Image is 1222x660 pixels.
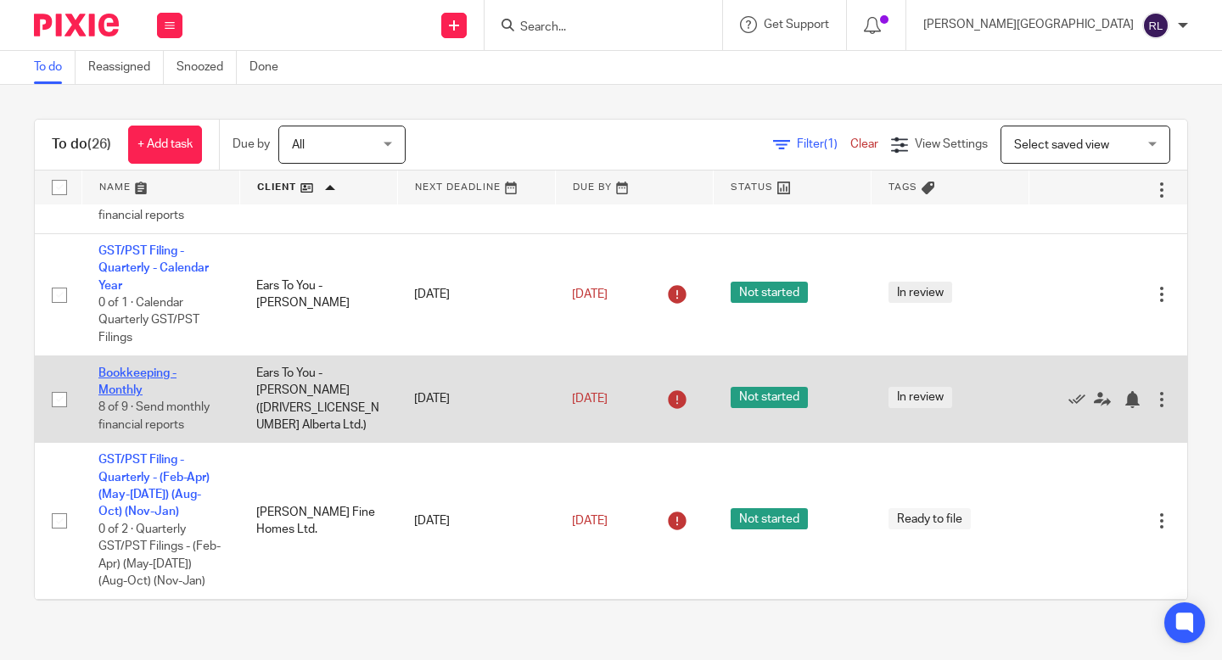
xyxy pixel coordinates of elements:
a: Bookkeeping - Monthly [98,367,177,396]
input: Search [519,20,671,36]
span: In review [888,282,952,303]
span: View Settings [915,138,988,150]
a: GST/PST Filing - Quarterly - (Feb-Apr) (May-[DATE]) (Aug-Oct) (Nov-Jan) [98,454,210,517]
span: Ready to file [888,508,971,529]
img: Pixie [34,14,119,36]
span: [DATE] [572,288,608,300]
td: [DATE] [397,233,555,355]
p: Due by [233,136,270,153]
span: Not started [731,508,808,529]
span: 0 of 1 · Calendar Quarterly GST/PST Filings [98,297,199,344]
span: Get Support [764,19,829,31]
span: Filter [797,138,850,150]
a: Done [249,51,291,84]
img: svg%3E [1142,12,1169,39]
span: [DATE] [572,515,608,527]
td: Ears To You - [PERSON_NAME] ([DRIVERS_LICENSE_NUMBER] Alberta Ltd.) [239,355,397,443]
a: Snoozed [177,51,237,84]
td: Ears To You - [PERSON_NAME] [239,233,397,355]
span: Not started [731,282,808,303]
span: Tags [888,182,917,192]
span: Not started [731,387,808,408]
span: 8 of 9 · Send monthly financial reports [98,402,210,432]
a: GST/PST Filing - Quarterly - Calendar Year [98,245,209,292]
a: Clear [850,138,878,150]
span: (1) [824,138,838,150]
a: Reassigned [88,51,164,84]
span: All [292,139,305,151]
span: 8 of 9 · Send monthly financial reports [98,193,210,222]
h1: To do [52,136,111,154]
span: (26) [87,137,111,151]
td: [DATE] [397,443,555,600]
span: Select saved view [1014,139,1109,151]
span: 0 of 2 · Quarterly GST/PST Filings - (Feb-Apr) (May-[DATE]) (Aug-Oct) (Nov-Jan) [98,523,221,588]
a: Mark as done [1068,390,1094,407]
p: [PERSON_NAME][GEOGRAPHIC_DATA] [923,16,1134,33]
span: [DATE] [572,393,608,405]
td: [DATE] [397,355,555,443]
a: + Add task [128,126,202,164]
td: [PERSON_NAME] Fine Homes Ltd. [239,443,397,600]
a: To do [34,51,76,84]
span: In review [888,387,952,408]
